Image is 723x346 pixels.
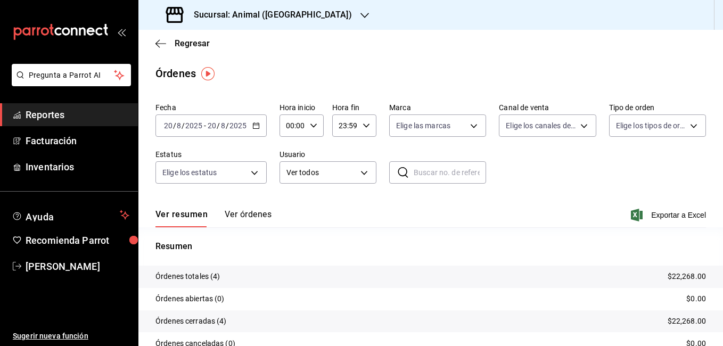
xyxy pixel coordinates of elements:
span: / [217,121,220,130]
button: Exportar a Excel [633,209,706,221]
button: open_drawer_menu [117,28,126,36]
div: navigation tabs [155,209,272,227]
label: Estatus [155,151,267,158]
h3: Sucursal: Animal ([GEOGRAPHIC_DATA]) [185,9,352,21]
label: Tipo de orden [609,104,706,111]
div: Órdenes [155,65,196,81]
img: Tooltip marker [201,67,215,80]
label: Marca [389,104,486,111]
p: $22,268.00 [668,271,706,282]
input: Buscar no. de referencia [414,162,486,183]
span: - [204,121,206,130]
input: ---- [229,121,247,130]
p: Órdenes abiertas (0) [155,293,225,304]
span: Ver todos [286,167,357,178]
span: Facturación [26,134,129,148]
span: Reportes [26,108,129,122]
label: Hora inicio [280,104,324,111]
button: Pregunta a Parrot AI [12,64,131,86]
label: Fecha [155,104,267,111]
p: Órdenes totales (4) [155,271,220,282]
span: [PERSON_NAME] [26,259,129,274]
input: -- [176,121,182,130]
span: / [173,121,176,130]
button: Ver resumen [155,209,208,227]
span: Elige las marcas [396,120,450,131]
span: Pregunta a Parrot AI [29,70,114,81]
span: Inventarios [26,160,129,174]
span: Elige los tipos de orden [616,120,686,131]
span: Recomienda Parrot [26,233,129,248]
button: Regresar [155,38,210,48]
span: Elige los canales de venta [506,120,576,131]
span: Ayuda [26,209,116,221]
span: / [226,121,229,130]
label: Hora fin [332,104,376,111]
span: / [182,121,185,130]
span: Elige los estatus [162,167,217,178]
label: Canal de venta [499,104,596,111]
button: Ver órdenes [225,209,272,227]
a: Pregunta a Parrot AI [7,77,131,88]
p: $22,268.00 [668,316,706,327]
p: Resumen [155,240,706,253]
p: $0.00 [686,293,706,304]
input: ---- [185,121,203,130]
span: Regresar [175,38,210,48]
label: Usuario [280,151,376,158]
p: Órdenes cerradas (4) [155,316,227,327]
span: Sugerir nueva función [13,331,129,342]
input: -- [220,121,226,130]
input: -- [163,121,173,130]
input: -- [207,121,217,130]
